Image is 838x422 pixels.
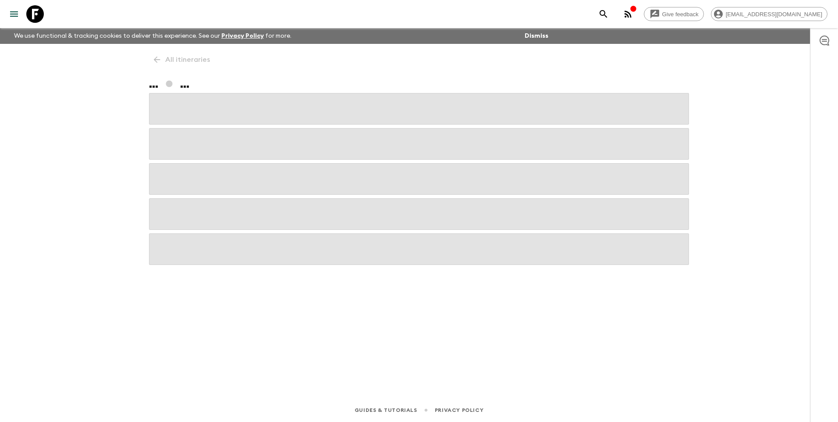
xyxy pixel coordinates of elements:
h1: ... ... [149,75,689,93]
button: menu [5,5,23,23]
button: Dismiss [522,30,550,42]
button: search adventures [595,5,612,23]
a: Give feedback [644,7,704,21]
div: [EMAIL_ADDRESS][DOMAIN_NAME] [711,7,827,21]
p: We use functional & tracking cookies to deliver this experience. See our for more. [11,28,295,44]
a: Privacy Policy [435,405,483,415]
span: Give feedback [657,11,703,18]
a: Privacy Policy [221,33,264,39]
a: Guides & Tutorials [355,405,417,415]
span: [EMAIL_ADDRESS][DOMAIN_NAME] [721,11,827,18]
